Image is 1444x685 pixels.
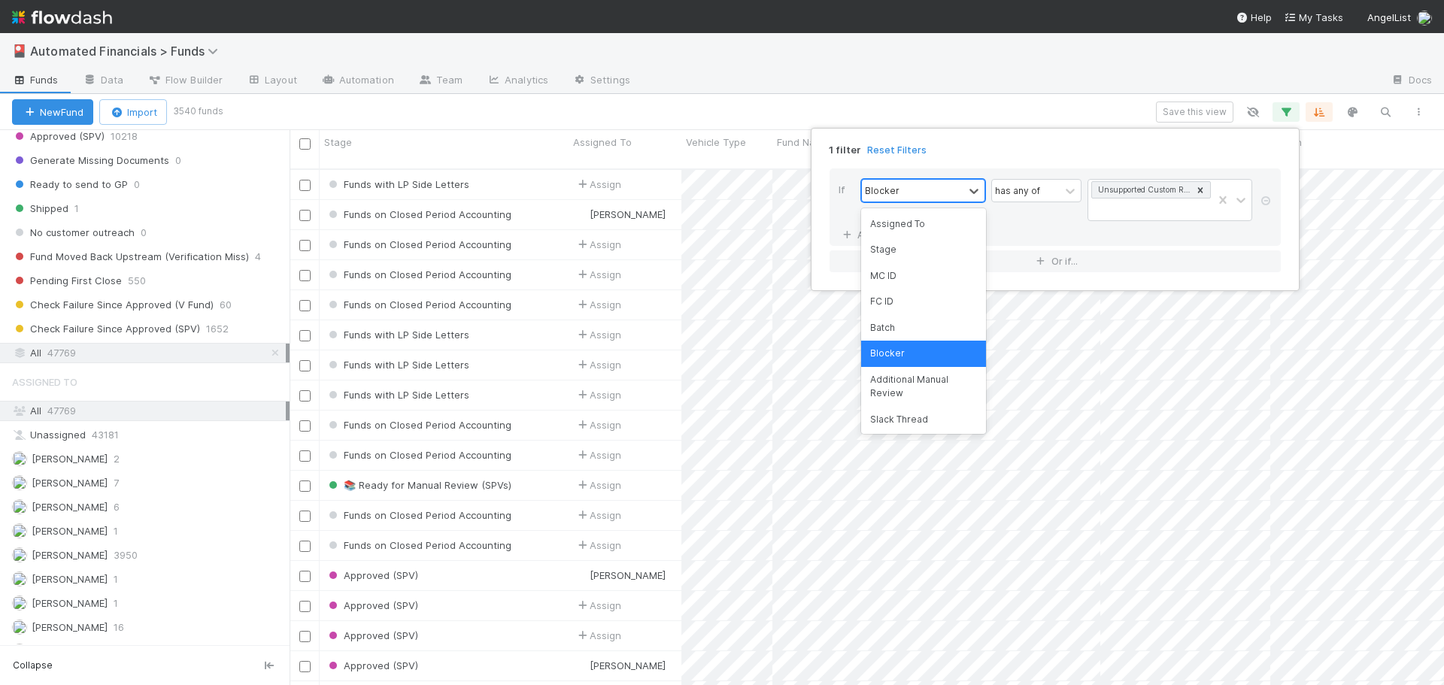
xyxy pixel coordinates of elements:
[861,211,986,237] div: Assigned To
[861,315,986,341] div: Batch
[839,179,861,224] div: If
[867,144,927,156] a: Reset Filters
[861,237,986,262] div: Stage
[1094,182,1192,198] div: Unsupported Custom Requirements
[861,341,986,366] div: Blocker
[830,250,1281,272] button: Or if...
[995,183,1040,197] div: has any of
[861,432,986,458] div: Fund Name
[839,224,886,246] a: And..
[829,144,861,156] span: 1 filter
[861,407,986,432] div: Slack Thread
[861,367,986,407] div: Additional Manual Review
[861,289,986,314] div: FC ID
[861,263,986,289] div: MC ID
[865,183,899,197] div: Blocker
